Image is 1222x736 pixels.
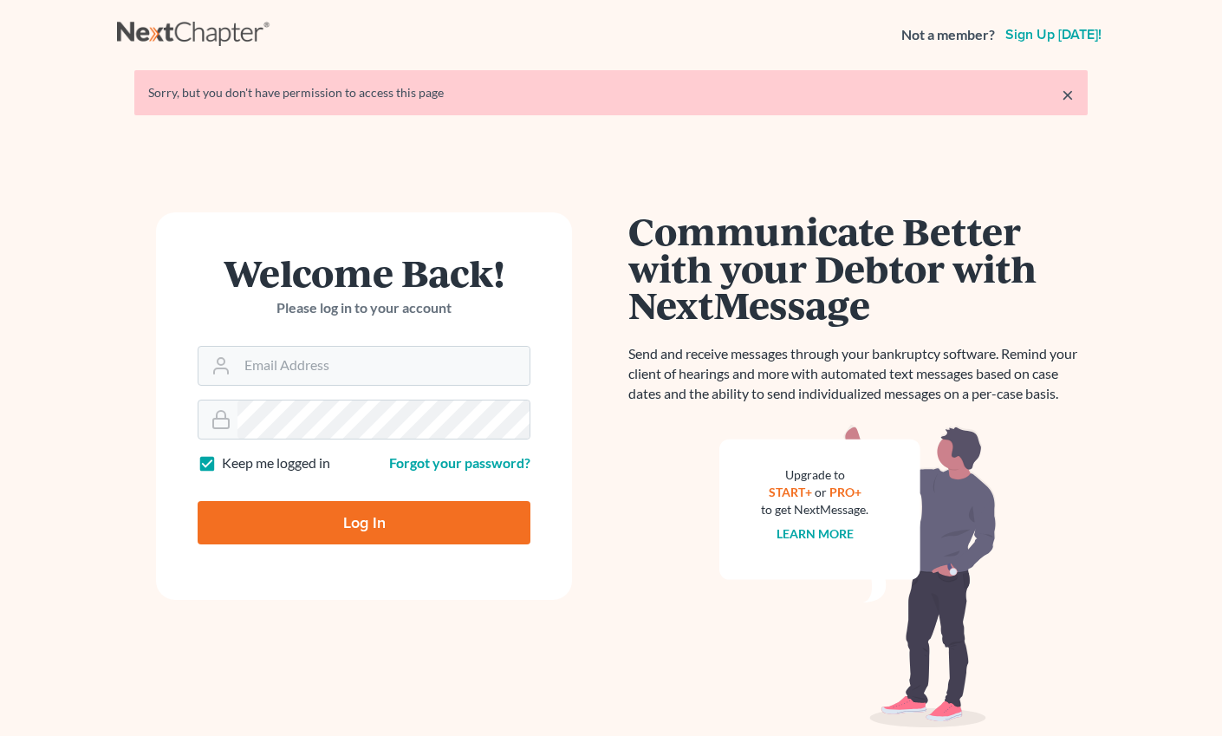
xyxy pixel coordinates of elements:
[198,501,530,544] input: Log In
[815,485,827,499] span: or
[777,526,854,541] a: Learn more
[237,347,530,385] input: Email Address
[1062,84,1074,105] a: ×
[761,466,868,484] div: Upgrade to
[389,454,530,471] a: Forgot your password?
[222,453,330,473] label: Keep me logged in
[769,485,812,499] a: START+
[628,212,1088,323] h1: Communicate Better with your Debtor with NextMessage
[628,344,1088,404] p: Send and receive messages through your bankruptcy software. Remind your client of hearings and mo...
[1002,28,1105,42] a: Sign up [DATE]!
[761,501,868,518] div: to get NextMessage.
[148,84,1074,101] div: Sorry, but you don't have permission to access this page
[901,25,995,45] strong: Not a member?
[198,298,530,318] p: Please log in to your account
[829,485,861,499] a: PRO+
[198,254,530,291] h1: Welcome Back!
[719,425,997,728] img: nextmessage_bg-59042aed3d76b12b5cd301f8e5b87938c9018125f34e5fa2b7a6b67550977c72.svg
